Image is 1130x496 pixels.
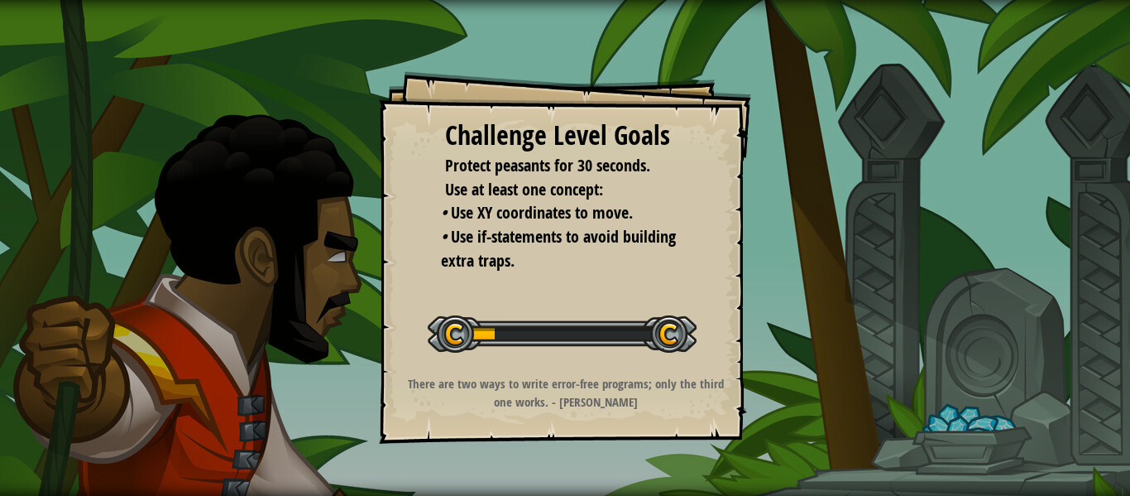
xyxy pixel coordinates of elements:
li: Protect peasants for 30 seconds. [424,154,681,178]
span: Use XY coordinates to move. [451,201,633,224]
span: Use at least one concept: [445,178,603,200]
div: Challenge Level Goals [445,117,685,155]
li: Use XY coordinates to move. [441,201,681,225]
span: Protect peasants for 30 seconds. [445,154,650,176]
li: Use at least one concept: [424,178,681,202]
i: • [441,225,447,248]
i: • [441,201,447,224]
span: Use if-statements to avoid building extra traps. [441,225,676,272]
strong: There are two ways to write error-free programs; only the third one works. - [PERSON_NAME] [408,375,724,410]
li: Use if-statements to avoid building extra traps. [441,225,681,272]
